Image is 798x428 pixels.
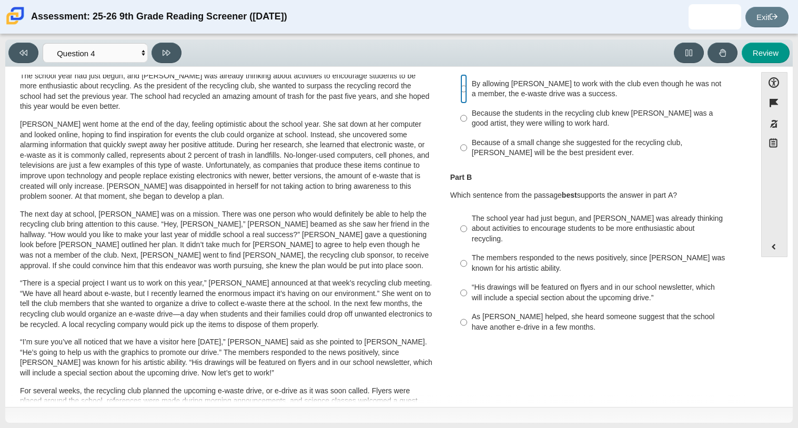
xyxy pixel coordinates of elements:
div: Assessment: 25-26 9th Grade Reading Screener ([DATE]) [31,4,287,29]
button: Review [742,43,790,63]
div: “His drawings will be featured on flyers and in our school newsletter, which will include a speci... [472,282,738,303]
button: Flag item [761,93,787,113]
p: For several weeks, the recycling club planned the upcoming e-waste drive, or e-drive as it was so... [20,386,433,417]
p: Which sentence from the passage supports the answer in part A? [450,190,743,201]
img: dazariah.thornton-.XBkh3T [706,8,723,25]
button: Toggle response masking [761,114,787,134]
p: “There is a special project I want us to work on this year,” [PERSON_NAME] announced at that week... [20,278,433,330]
div: As [PERSON_NAME] helped, she heard someone suggest that the school have another e-drive in a few ... [472,312,738,332]
div: Because of a small change she suggested for the recycling club, [PERSON_NAME] will be the best pr... [472,138,738,158]
p: “I’m sure you’ve all noticed that we have a visitor here [DATE],” [PERSON_NAME] said as she point... [20,337,433,378]
a: Carmen School of Science & Technology [4,19,26,28]
div: The members responded to the news positively, since [PERSON_NAME] was known for his artistic abil... [472,253,738,273]
button: Expand menu. Displays the button labels. [762,237,787,257]
img: Carmen School of Science & Technology [4,5,26,27]
button: Notepad [761,134,787,156]
div: Because the students in the recycling club knew [PERSON_NAME] was a good artist, they were willin... [472,108,738,129]
b: best [562,190,577,200]
b: Part B [450,172,472,182]
p: [PERSON_NAME] went home at the end of the day, feeling optimistic about the school year. She sat ... [20,119,433,202]
div: The school year had just begun, and [PERSON_NAME] was already thinking about activities to encour... [472,213,738,244]
p: The next day at school, [PERSON_NAME] was on a mission. There was one person who would definitely... [20,209,433,271]
div: By allowing [PERSON_NAME] to work with the club even though he was not a member, the e-waste driv... [472,79,738,99]
p: The school year had just begun, and [PERSON_NAME] was already thinking about activities to encour... [20,71,433,112]
a: Exit [745,7,789,27]
button: Raise Your Hand [708,43,738,63]
div: Assessment items [11,72,751,403]
button: Open Accessibility Menu [761,72,787,93]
